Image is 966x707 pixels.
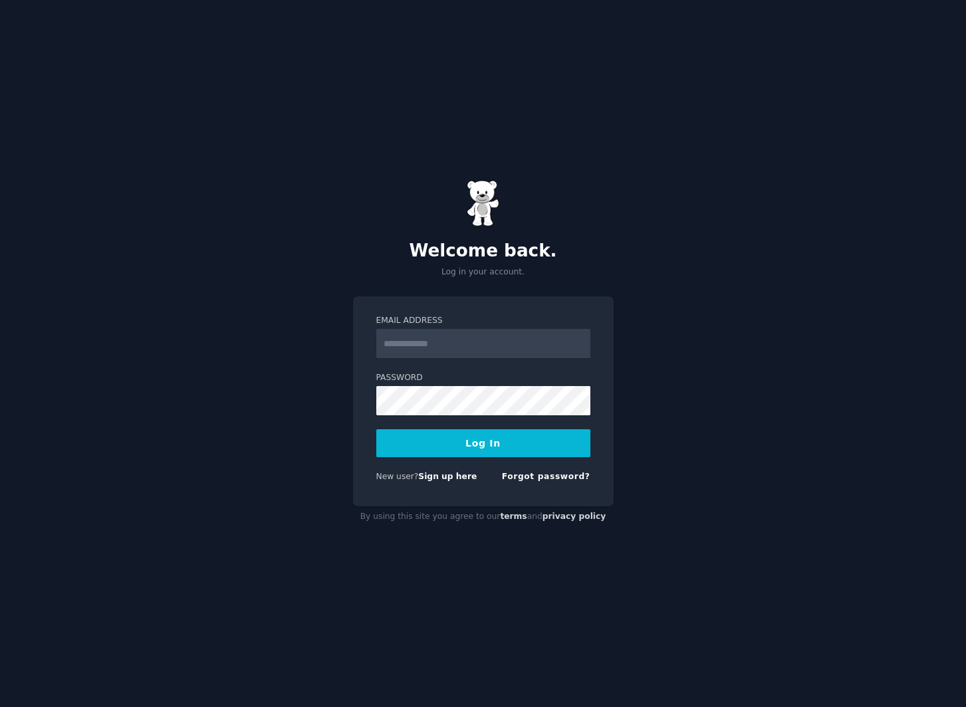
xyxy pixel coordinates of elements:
[467,180,500,227] img: Gummy Bear
[376,315,590,327] label: Email Address
[418,472,477,481] a: Sign up here
[353,266,614,278] p: Log in your account.
[376,472,419,481] span: New user?
[502,472,590,481] a: Forgot password?
[376,429,590,457] button: Log In
[353,241,614,262] h2: Welcome back.
[500,512,527,521] a: terms
[543,512,606,521] a: privacy policy
[376,372,590,384] label: Password
[353,506,614,528] div: By using this site you agree to our and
